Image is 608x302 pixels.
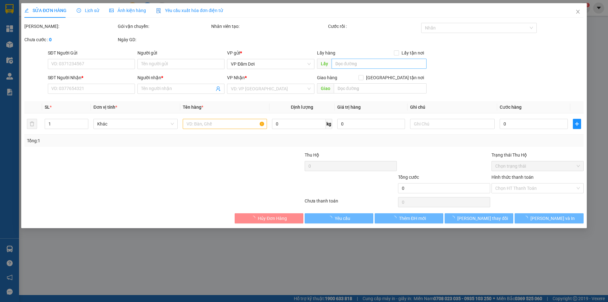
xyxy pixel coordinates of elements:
span: user-add [216,86,221,91]
span: kg [326,119,332,129]
button: plus [573,119,581,129]
button: Hủy Đơn Hàng [235,213,303,223]
span: picture [109,8,114,13]
th: Ghi chú [408,101,497,113]
b: 0 [49,37,52,42]
span: loading [328,216,335,220]
div: Chưa thanh toán [304,197,397,209]
span: loading [523,216,530,220]
div: SĐT Người Gửi [48,49,135,56]
div: SĐT Người Nhận [48,74,135,81]
div: Trạng thái Thu Hộ [491,151,584,158]
span: loading [450,216,457,220]
span: Giao hàng [317,75,337,80]
span: Chọn trạng thái [495,161,580,171]
img: icon [156,8,161,13]
input: Ghi Chú [410,119,495,129]
span: Đơn vị tính [93,105,117,110]
button: [PERSON_NAME] và In [515,213,584,223]
span: [PERSON_NAME] thay đổi [457,215,508,222]
span: Hủy Đơn Hàng [258,215,287,222]
span: Yêu cầu [335,215,350,222]
div: Chưa cước : [24,36,117,43]
input: Dọc đường [332,59,427,69]
span: loading [392,216,399,220]
input: Dọc đường [334,83,427,93]
span: plus [573,121,581,126]
span: clock-circle [77,8,81,13]
span: SL [45,105,50,110]
div: VP gửi [227,49,314,56]
span: Khác [97,119,174,129]
div: [PERSON_NAME]: [24,23,117,30]
span: Ảnh kiện hàng [109,8,146,13]
div: Người nhận [137,74,225,81]
button: Close [569,3,587,21]
span: SỬA ĐƠN HÀNG [24,8,66,13]
button: Yêu cầu [305,213,373,223]
span: Thu Hộ [305,152,319,157]
span: Yêu cầu xuất hóa đơn điện tử [156,8,223,13]
button: [PERSON_NAME] thay đổi [445,213,513,223]
span: Tổng cước [398,175,419,180]
div: Cước rồi : [328,23,420,30]
span: Lịch sử [77,8,99,13]
button: delete [27,119,37,129]
span: Lấy hàng [317,50,335,55]
span: Giá trị hàng [337,105,361,110]
span: Tên hàng [183,105,203,110]
span: Thêm ĐH mới [399,215,426,222]
span: loading [251,216,258,220]
span: Lấy [317,59,332,69]
label: Hình thức thanh toán [491,175,534,180]
span: [PERSON_NAME] và In [530,215,575,222]
div: Tổng: 1 [27,137,235,144]
span: close [575,9,580,14]
span: VP Đầm Dơi [231,59,311,69]
span: Định lượng [291,105,313,110]
div: Gói vận chuyển: [118,23,210,30]
span: [GEOGRAPHIC_DATA] tận nơi [364,74,427,81]
input: VD: Bàn, Ghế [183,119,267,129]
div: Người gửi [137,49,225,56]
span: VP Nhận [227,75,245,80]
span: edit [24,8,29,13]
span: Giao [317,83,334,93]
span: Cước hàng [500,105,522,110]
div: Ngày GD: [118,36,210,43]
button: Thêm ĐH mới [375,213,443,223]
div: Nhân viên tạo: [211,23,327,30]
span: Lấy tận nơi [399,49,427,56]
